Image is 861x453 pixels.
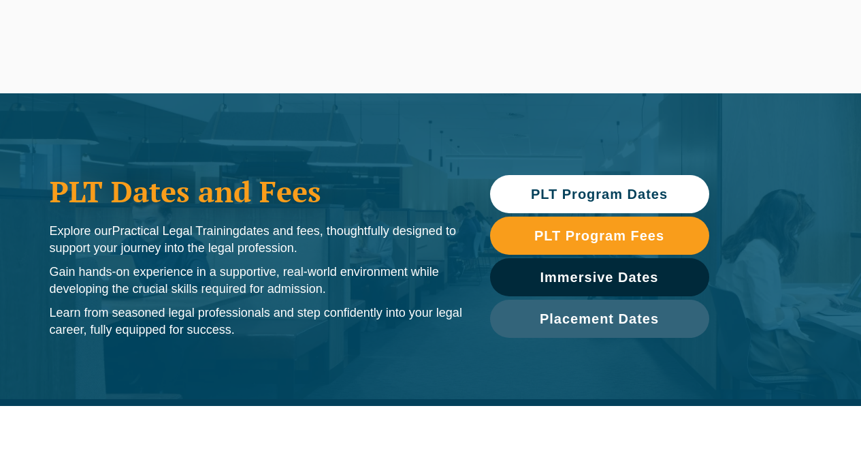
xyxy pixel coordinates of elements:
[50,223,463,257] p: Explore our dates and fees, thoughtfully designed to support your journey into the legal profession.
[490,175,709,213] a: PLT Program Dates
[490,300,709,338] a: Placement Dates
[50,174,463,208] h1: PLT Dates and Fees
[531,187,668,201] span: PLT Program Dates
[534,229,664,243] span: PLT Program Fees
[490,258,709,296] a: Immersive Dates
[540,312,659,326] span: Placement Dates
[490,217,709,255] a: PLT Program Fees
[540,270,659,284] span: Immersive Dates
[50,264,463,298] p: Gain hands-on experience in a supportive, real-world environment while developing the crucial ski...
[50,304,463,339] p: Learn from seasoned legal professionals and step confidently into your legal career, fully equipp...
[112,224,240,238] span: Practical Legal Training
